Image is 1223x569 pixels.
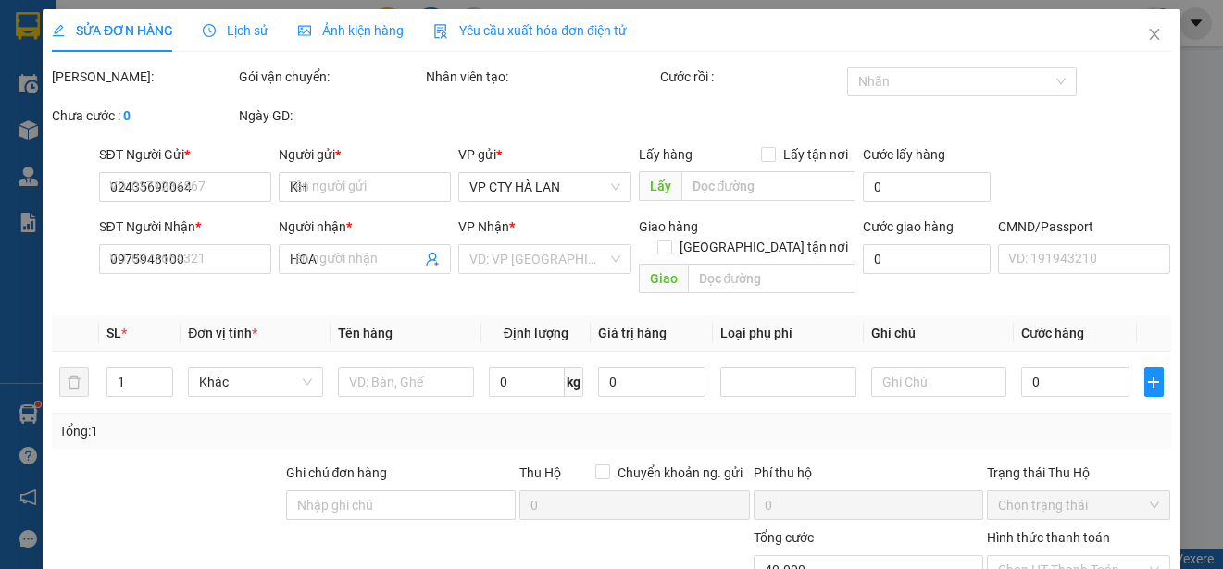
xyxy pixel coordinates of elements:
[639,171,681,201] span: Lấy
[279,144,451,165] div: Người gửi
[598,326,667,340] span: Giá trị hàng
[754,530,814,545] span: Tổng cước
[1129,9,1180,61] button: Close
[1147,27,1162,42] span: close
[433,23,627,38] span: Yêu cầu xuất hóa đơn điện tử
[106,326,121,340] span: SL
[504,326,568,340] span: Định lượng
[864,219,955,234] label: Cước giao hàng
[52,23,173,38] span: SỬA ĐƠN HÀNG
[123,108,131,123] b: 0
[433,24,448,39] img: icon
[988,463,1171,483] div: Trạng thái Thu Hộ
[639,264,688,293] span: Giao
[203,23,268,38] span: Lịch sử
[52,105,235,126] div: Chưa cước :
[339,326,393,340] span: Tên hàng
[52,67,235,87] div: [PERSON_NAME]:
[99,216,271,237] div: SĐT Người Nhận
[988,530,1111,545] label: Hình thức thanh toán
[469,173,619,201] span: VP CTY HÀ LAN
[871,367,1006,397] input: Ghi Chú
[681,171,856,201] input: Dọc đường
[426,67,656,87] div: Nhân viên tạo:
[99,144,271,165] div: SĐT Người Gửi
[203,24,216,37] span: clock-circle
[298,23,404,38] span: Ảnh kiện hàng
[754,463,984,490] div: Phí thu hộ
[458,144,630,165] div: VP gửi
[864,315,1014,352] th: Ghi chú
[59,421,473,441] div: Tổng: 1
[864,147,946,162] label: Cước lấy hàng
[777,144,856,165] span: Lấy tận nơi
[639,147,693,162] span: Lấy hàng
[639,219,698,234] span: Giao hàng
[239,105,422,126] div: Ngày GD:
[673,237,856,257] span: [GEOGRAPHIC_DATA] tận nơi
[610,463,750,483] span: Chuyển khoản ng. gửi
[998,216,1170,237] div: CMND/Passport
[1144,367,1164,397] button: plus
[188,326,257,340] span: Đơn vị tính
[239,67,422,87] div: Gói vận chuyển:
[52,24,65,37] span: edit
[286,465,388,480] label: Ghi chú đơn hàng
[864,172,992,202] input: Cước lấy hàng
[298,24,311,37] span: picture
[1145,375,1163,390] span: plus
[714,315,864,352] th: Loại phụ phí
[279,216,451,237] div: Người nhận
[59,367,89,397] button: delete
[519,465,561,480] span: Thu Hộ
[339,367,474,397] input: VD: Bàn, Ghế
[688,264,856,293] input: Dọc đường
[286,490,517,520] input: Ghi chú đơn hàng
[199,368,312,396] span: Khác
[565,367,583,397] span: kg
[425,252,440,266] span: user-add
[999,491,1160,519] span: Chọn trạng thái
[864,244,992,274] input: Cước giao hàng
[1021,326,1084,340] span: Cước hàng
[660,67,843,87] div: Cước rồi :
[458,219,509,234] span: VP Nhận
